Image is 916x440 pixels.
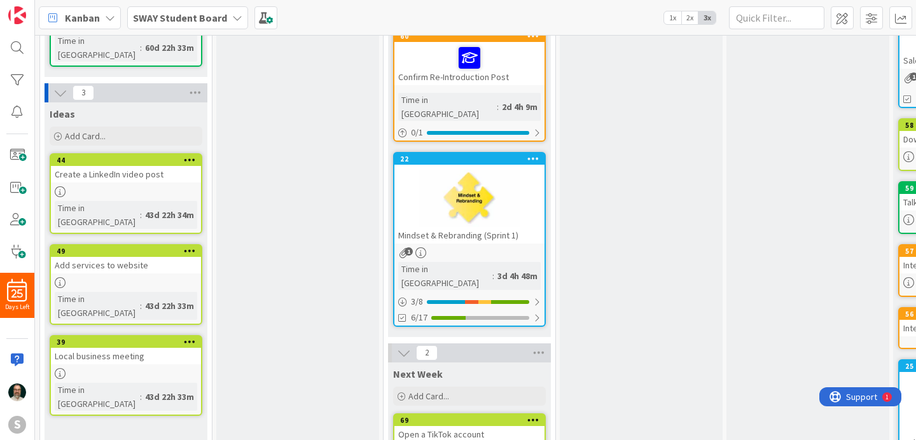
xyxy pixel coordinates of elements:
[494,269,541,283] div: 3d 4h 48m
[408,390,449,402] span: Add Card...
[8,383,26,401] img: KM
[142,41,197,55] div: 60d 22h 33m
[50,153,202,234] a: 44Create a LinkedIn video postTime in [GEOGRAPHIC_DATA]:43d 22h 34m
[416,345,438,361] span: 2
[394,415,545,426] div: 69
[51,257,201,273] div: Add services to website
[698,11,716,24] span: 3x
[394,31,545,85] div: 60Confirm Re-Introduction Post
[55,34,140,62] div: Time in [GEOGRAPHIC_DATA]
[394,125,545,141] div: 0/1
[51,166,201,182] div: Create a LinkedIn video post
[497,100,499,114] span: :
[492,269,494,283] span: :
[499,100,541,114] div: 2d 4h 9m
[55,201,140,229] div: Time in [GEOGRAPHIC_DATA]
[55,383,140,411] div: Time in [GEOGRAPHIC_DATA]
[142,299,197,313] div: 43d 22h 33m
[393,152,546,327] a: 22Mindset & Rebranding (Sprint 1)Time in [GEOGRAPHIC_DATA]:3d 4h 48m3/86/17
[140,390,142,404] span: :
[57,338,201,347] div: 39
[11,289,23,298] span: 25
[51,348,201,364] div: Local business meeting
[411,295,423,308] span: 3 / 8
[394,294,545,310] div: 3/8
[142,390,197,404] div: 43d 22h 33m
[411,126,423,139] span: 0 / 1
[50,244,202,325] a: 49Add services to websiteTime in [GEOGRAPHIC_DATA]:43d 22h 33m
[398,93,497,121] div: Time in [GEOGRAPHIC_DATA]
[51,155,201,182] div: 44Create a LinkedIn video post
[50,107,75,120] span: Ideas
[394,153,545,244] div: 22Mindset & Rebranding (Sprint 1)
[57,247,201,256] div: 49
[51,336,201,364] div: 39Local business meeting
[140,208,142,222] span: :
[394,31,545,42] div: 60
[140,299,142,313] span: :
[51,245,201,273] div: 49Add services to website
[393,29,546,142] a: 60Confirm Re-Introduction PostTime in [GEOGRAPHIC_DATA]:2d 4h 9m0/1
[398,262,492,290] div: Time in [GEOGRAPHIC_DATA]
[394,42,545,85] div: Confirm Re-Introduction Post
[133,11,227,24] b: SWAY Student Board
[55,292,140,320] div: Time in [GEOGRAPHIC_DATA]
[142,208,197,222] div: 43d 22h 34m
[27,2,58,17] span: Support
[57,156,201,165] div: 44
[394,153,545,165] div: 22
[411,311,427,324] span: 6/17
[50,335,202,416] a: 39Local business meetingTime in [GEOGRAPHIC_DATA]:43d 22h 33m
[140,41,142,55] span: :
[729,6,824,29] input: Quick Filter...
[8,6,26,24] img: Visit kanbanzone.com
[51,336,201,348] div: 39
[400,416,545,425] div: 69
[8,416,26,434] div: S
[664,11,681,24] span: 1x
[65,10,100,25] span: Kanban
[51,155,201,166] div: 44
[51,245,201,257] div: 49
[400,32,545,41] div: 60
[405,247,413,256] span: 1
[66,5,69,15] div: 1
[394,227,545,244] div: Mindset & Rebranding (Sprint 1)
[65,130,106,142] span: Add Card...
[393,368,443,380] span: Next Week
[681,11,698,24] span: 2x
[400,155,545,163] div: 22
[73,85,94,100] span: 3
